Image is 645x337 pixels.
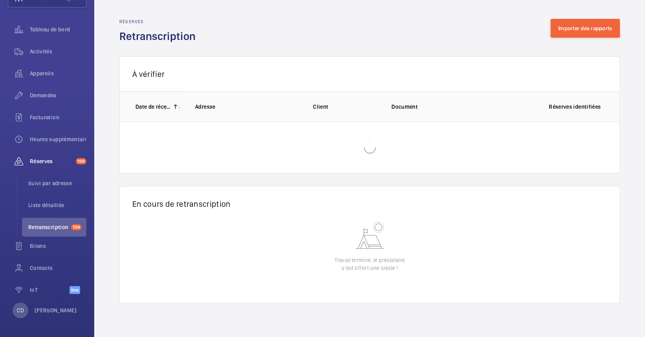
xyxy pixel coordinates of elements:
[119,29,200,44] h1: Retranscription
[30,69,86,77] span: Appareils
[135,103,171,111] p: Date de réception
[76,158,86,164] span: 199
[30,26,86,33] span: Tableau de bord
[71,224,82,230] span: 199
[30,91,86,99] span: Demandes
[30,157,73,165] span: Réserves
[30,135,86,143] span: Heures supplémentaires
[30,242,86,250] span: Bilans
[28,201,86,209] span: Liste détaillée
[119,19,200,24] h2: Réserves
[35,306,77,314] p: [PERSON_NAME]
[30,286,69,294] span: IoT
[119,186,620,221] div: En cours de retranscription
[28,179,86,187] span: Suivi par adresse
[30,113,86,121] span: Facturation
[334,256,405,272] p: Travail terminé, le prestataire s’est offert une sieste !
[546,103,604,111] p: Réserves identifiées
[550,19,620,38] button: Importer des rapports
[195,103,300,111] p: Adresse
[119,56,620,91] div: À vérifier
[30,47,86,55] span: Activités
[313,103,379,111] p: Client
[28,223,68,231] span: Retranscription
[30,264,86,272] span: Contacts
[391,103,533,111] p: Document
[69,286,80,294] span: Beta
[17,306,24,314] p: CD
